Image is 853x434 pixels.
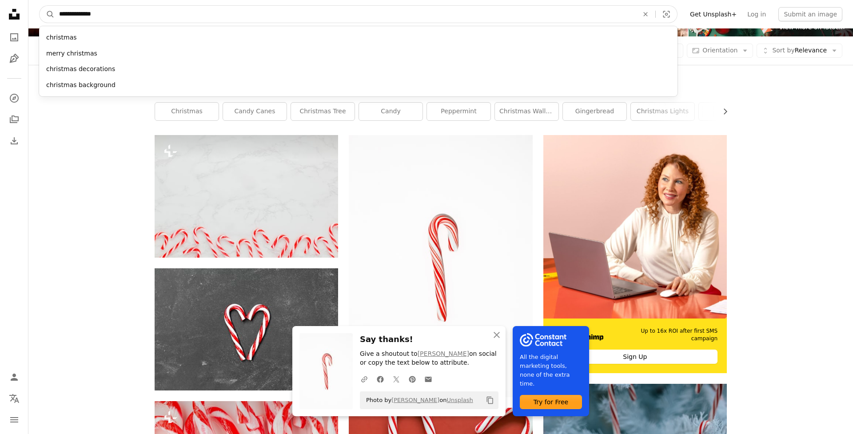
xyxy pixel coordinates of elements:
[404,370,420,388] a: Share on Pinterest
[360,350,498,367] p: Give a shoutout to on social or copy the text below to attribute.
[757,44,842,58] button: Sort byRelevance
[495,103,558,120] a: christmas wallpaper
[39,77,678,93] div: christmas background
[5,111,23,128] a: Collections
[5,411,23,429] button: Menu
[40,6,55,23] button: Search Unsplash
[520,353,582,388] span: All the digital marketing tools, none of the extra time.
[520,333,566,346] img: file-1754318165549-24bf788d5b37
[617,327,717,342] span: Up to 16x ROI after first SMS campaign
[656,6,677,23] button: Visual search
[636,6,655,23] button: Clear
[685,7,742,21] a: Get Unsplash+
[391,397,439,403] a: [PERSON_NAME]
[5,368,23,386] a: Log in / Sign up
[5,89,23,107] a: Explore
[699,103,762,120] a: holiday
[513,326,589,416] a: All the digital marketing tools, none of the extra time.Try for Free
[553,350,717,364] div: Sign Up
[446,397,473,403] a: Unsplash
[291,103,355,120] a: christmas tree
[359,103,423,120] a: candy
[155,325,338,333] a: two red-and-white candy canes on gray surface
[5,50,23,68] a: Illustrations
[427,103,490,120] a: peppermint
[563,103,626,120] a: gingerbread
[155,103,219,120] a: christmas
[39,46,678,62] div: merry christmas
[362,393,473,407] span: Photo by on
[5,28,23,46] a: Photos
[388,370,404,388] a: Share on Twitter
[155,268,338,390] img: two red-and-white candy canes on gray surface
[778,7,842,21] button: Submit an image
[631,103,694,120] a: christmas lights
[155,192,338,200] a: a white surface with red text
[702,47,737,54] span: Orientation
[543,135,727,319] img: file-1722962837469-d5d3a3dee0c7image
[420,370,436,388] a: Share over email
[223,103,287,120] a: candy canes
[5,390,23,407] button: Language
[482,393,498,408] button: Copy to clipboard
[39,5,678,23] form: Find visuals sitewide
[520,395,582,409] div: Try for Free
[349,135,532,397] img: a red and white candy cane on a white background
[155,135,338,257] img: a white surface with red text
[39,61,678,77] div: christmas decorations
[39,30,678,46] div: christmas
[372,370,388,388] a: Share on Facebook
[349,262,532,270] a: a red and white candy cane on a white background
[772,47,794,54] span: Sort by
[687,44,753,58] button: Orientation
[5,5,23,25] a: Home — Unsplash
[360,333,498,346] h3: Say thanks!
[543,135,727,373] a: Up to 16x ROI after first SMS campaignSign Up
[5,132,23,150] a: Download History
[742,7,771,21] a: Log in
[717,103,727,120] button: scroll list to the right
[772,46,827,55] span: Relevance
[418,350,469,357] a: [PERSON_NAME]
